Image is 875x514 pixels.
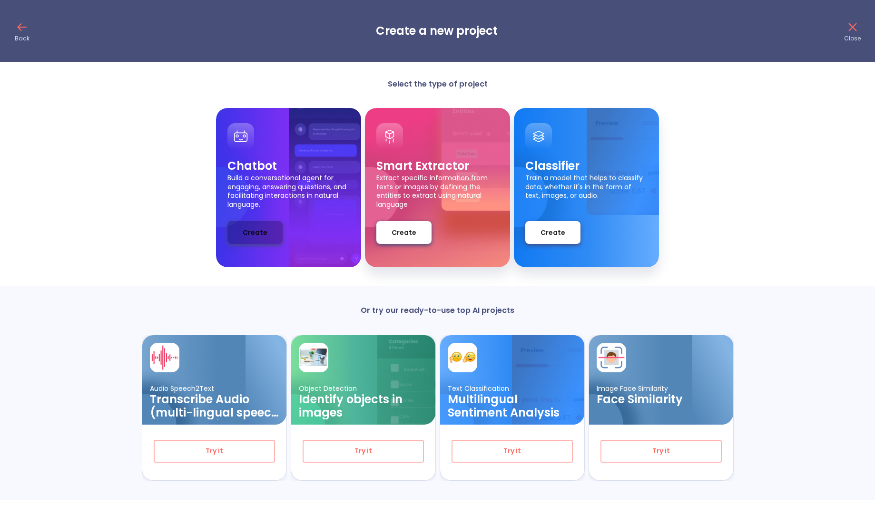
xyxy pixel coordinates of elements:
p: Extract specific information from texts or images by defining the entities to extract using natur... [376,174,499,207]
h3: Identify objects in images [299,393,428,419]
p: Build a conversational agent for engaging, answering questions, and facilitating interactions in ... [227,174,350,207]
img: card ellipse [142,366,206,425]
h3: Transcribe Audio (multi-lingual speech recognition) [150,393,279,419]
span: Create [541,227,565,239]
span: Create [392,227,416,239]
button: Create [227,221,283,244]
p: Close [844,35,861,42]
button: Create [525,221,580,244]
h3: Multilingual Sentiment Analysis [448,393,577,419]
button: Create [376,221,432,244]
img: card ellipse [440,366,504,486]
img: card ellipse [291,366,355,486]
span: Try it [468,445,557,457]
p: Object Detection [299,384,428,393]
span: Try it [319,445,408,457]
h3: Create a new project [376,24,498,38]
span: Try it [170,445,259,457]
img: card ellipse [589,366,653,425]
img: card avatar [598,344,625,371]
p: Select the type of project [343,79,533,89]
img: card avatar [300,344,327,371]
p: Train a model that helps to classify data, whether it's in the form of text, images, or audio. [525,174,648,207]
p: Image Face Similarity [597,384,726,393]
img: card avatar [449,344,476,371]
button: Try it [600,440,722,463]
img: card avatar [151,344,178,371]
button: Try it [303,440,424,463]
h3: Face Similarity [597,393,726,406]
p: Classifier [525,158,648,174]
p: Chatbot [227,158,350,174]
img: card background [512,335,584,441]
p: Audio Speech2Text [150,384,279,393]
p: Back [15,35,29,42]
p: Text Classification [448,384,577,393]
span: Create [243,227,267,239]
button: Try it [154,440,275,463]
p: Smart Extractor [376,158,499,174]
span: Try it [617,445,706,457]
button: Try it [452,440,573,463]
